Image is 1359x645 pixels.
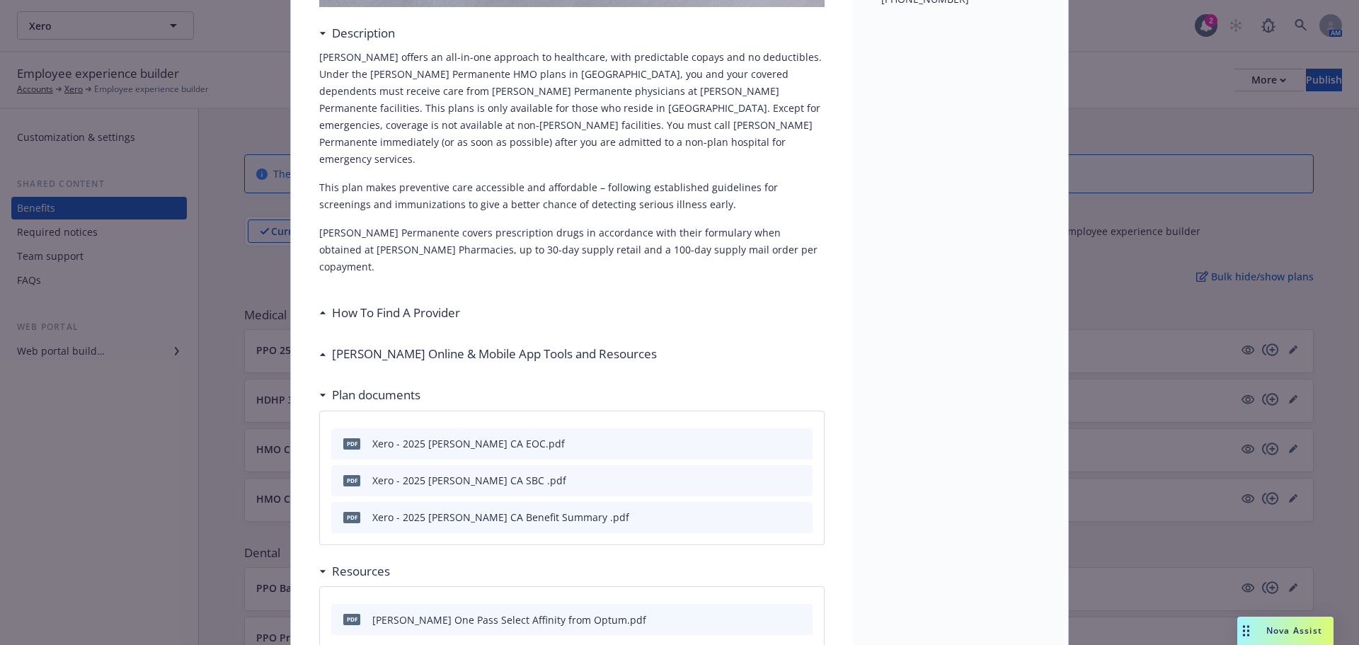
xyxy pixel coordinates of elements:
p: [PERSON_NAME] offers an all-in-one approach to healthcare, with predictable copays and no deducti... [319,49,825,168]
div: Description [319,24,395,42]
div: [PERSON_NAME] One Pass Select Affinity from Optum.pdf [372,612,646,627]
button: preview file [794,473,807,488]
button: preview file [794,436,807,451]
button: download file [772,510,783,525]
div: Resources [319,562,390,581]
p: [PERSON_NAME] Permanente covers prescription drugs in accordance with their formulary when obtain... [319,224,825,275]
button: Nova Assist [1237,617,1334,645]
button: download file [772,473,783,488]
p: This plan makes preventive care accessible and affordable – following established guidelines for ... [319,179,825,213]
h3: [PERSON_NAME] Online & Mobile App Tools and Resources [332,345,657,363]
h3: How To Find A Provider [332,304,460,322]
h3: Description [332,24,395,42]
div: How To Find A Provider [319,304,460,322]
span: pdf [343,475,360,486]
span: pdf [343,512,360,523]
button: preview file [794,510,807,525]
div: Xero - 2025 [PERSON_NAME] CA Benefit Summary .pdf [372,510,629,525]
div: Plan documents [319,386,420,404]
div: Xero - 2025 [PERSON_NAME] CA EOC.pdf [372,436,565,451]
button: download file [772,436,783,451]
span: pdf [343,438,360,449]
button: download file [772,612,783,627]
h3: Plan documents [332,386,420,404]
div: Drag to move [1237,617,1255,645]
h3: Resources [332,562,390,581]
button: preview file [794,612,807,627]
span: Nova Assist [1266,624,1322,637]
span: pdf [343,614,360,624]
div: Xero - 2025 [PERSON_NAME] CA SBC .pdf [372,473,566,488]
div: [PERSON_NAME] Online & Mobile App Tools and Resources [319,345,657,363]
